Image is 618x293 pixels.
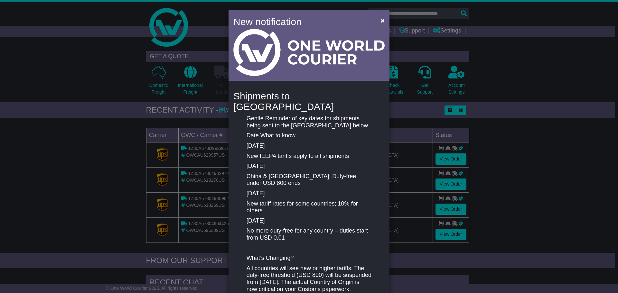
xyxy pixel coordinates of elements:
[247,153,371,160] p: New IEEPA tariffs apply to all shipments
[378,14,388,27] button: Close
[247,132,371,139] p: Date What to know
[233,29,385,76] img: Light
[247,227,371,241] p: No more duty-free for any country – duties start from USD 0.01
[247,173,371,187] p: China & [GEOGRAPHIC_DATA]: Duty-free under USD 800 ends
[233,91,385,112] h4: Shipments to [GEOGRAPHIC_DATA]
[247,217,371,224] p: [DATE]
[247,200,371,214] p: New tariff rates for some countries; 10% for others
[247,265,371,293] p: All countries will see new or higher tariffs. The duty-free threshold (USD 800) will be suspended...
[247,255,371,262] p: What’s Changing?
[247,142,371,150] p: [DATE]
[233,14,371,29] h4: New notification
[247,115,371,129] p: Gentle Reminder of key dates for shipments being sent to the [GEOGRAPHIC_DATA] below
[381,17,385,24] span: ×
[247,190,371,197] p: [DATE]
[247,163,371,170] p: [DATE]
